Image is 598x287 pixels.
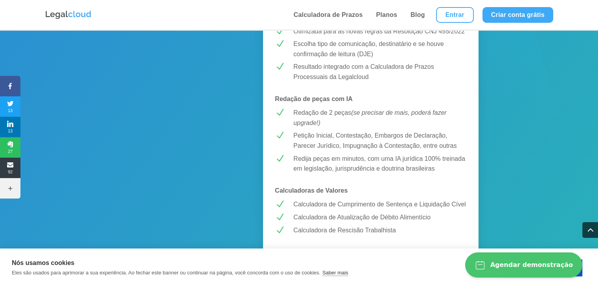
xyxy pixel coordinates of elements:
[293,212,467,223] p: Calculadora de Atualização de Débito Alimentício
[322,270,348,276] a: Saber mais
[293,26,467,37] p: Otimizada para as novas regras da Resolução CNJ 455/2022
[275,108,285,118] span: N
[12,270,320,276] p: Eles são usados para aprimorar a sua experiência. Ao fechar este banner ou continuar na página, v...
[482,7,553,23] a: Criar conta grátis
[293,109,447,126] em: (se precisar de mais, poderá fazer upgrade!)
[293,154,467,174] p: Redija peças em minutos, com uma IA jurídica 100% treinada em legislação, jurisprudência e doutri...
[293,225,467,235] p: Calculadora de Rescisão Trabalhista
[275,131,285,140] span: N
[12,259,74,266] strong: Nós usamos cookies
[275,96,352,102] strong: Redação de peças com IA
[436,7,474,23] a: Entrar
[275,225,285,235] span: N
[293,199,467,210] p: Calculadora de Cumprimento de Sentença e Liquidação Cível
[293,131,467,151] p: Petição Inicial, Contestação, Embargos de Declaração, Parecer Jurídico, Impugnação à Contestação,...
[275,39,285,49] span: N
[275,154,285,164] span: N
[293,108,467,128] p: Redação de 2 peças
[275,26,285,36] span: N
[275,212,285,222] span: N
[45,10,92,20] img: Logo da Legalcloud
[293,39,467,59] p: Escolha tipo de comunicação, destinatário e se houve confirmação de leitura (DJE)
[275,187,348,194] strong: Calculadoras de Valores
[275,62,285,72] span: N
[275,199,285,209] span: N
[293,62,467,82] div: Resultado integrado com a Calculadora de Prazos Processuais da Legalcloud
